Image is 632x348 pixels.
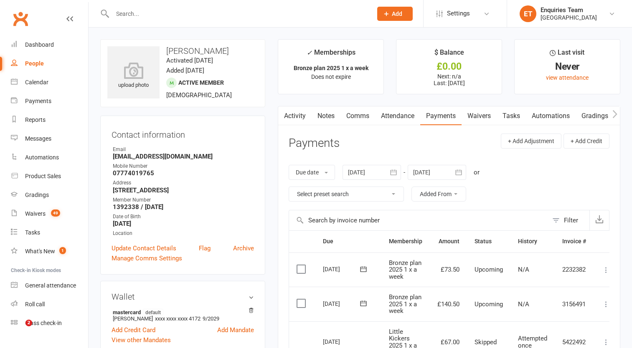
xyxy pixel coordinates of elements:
th: Amount [430,231,467,252]
div: Gradings [25,192,49,198]
div: [DATE] [323,335,361,348]
a: Waivers [462,106,497,126]
th: Invoice # [555,231,594,252]
a: view attendance [546,74,589,81]
strong: [STREET_ADDRESS] [113,187,254,194]
span: Does not expire [311,73,351,80]
a: Notes [312,106,340,126]
div: Location [113,229,254,237]
td: £73.50 [430,252,467,287]
button: Due date [289,165,335,180]
div: What's New [25,248,55,255]
span: Skipped [475,338,497,346]
i: ✓ [307,49,312,57]
div: Reports [25,116,46,123]
a: People [11,54,88,73]
a: Tasks [11,223,88,242]
a: Dashboard [11,35,88,54]
a: Waivers 49 [11,204,88,223]
div: Address [113,179,254,187]
input: Search by invoice number [289,210,548,230]
div: Enquiries Team [541,6,597,14]
h3: Contact information [112,127,254,139]
span: 49 [51,209,60,217]
td: £140.50 [430,287,467,321]
div: Last visit [550,47,584,62]
span: N/A [518,266,529,273]
div: [DATE] [323,297,361,310]
strong: mastercard [113,309,250,315]
a: View other Mandates [112,335,171,345]
th: Status [467,231,510,252]
span: 1 [59,247,66,254]
a: Attendance [375,106,420,126]
a: Automations [526,106,576,126]
a: Update Contact Details [112,243,176,253]
div: Dashboard [25,41,54,48]
a: Automations [11,148,88,167]
a: Reports [11,111,88,129]
li: [PERSON_NAME] [112,308,254,323]
div: £0.00 [404,62,494,71]
span: Add [392,10,402,17]
span: xxxx xxxx xxxx 4172 [155,315,201,322]
div: upload photo [107,62,160,90]
div: Never [522,62,612,71]
h3: Payments [289,137,340,150]
span: N/A [518,300,529,308]
a: General attendance kiosk mode [11,276,88,295]
span: default [143,309,163,315]
a: Product Sales [11,167,88,186]
span: Active member [178,79,224,86]
input: Search... [110,8,366,20]
span: 2 [25,320,32,326]
div: Automations [25,154,59,161]
td: 3156491 [555,287,594,321]
span: Settings [447,4,470,23]
div: Date of Birth [113,213,254,221]
a: Add Credit Card [112,325,155,335]
div: Roll call [25,301,45,308]
h3: Wallet [112,292,254,301]
a: Class kiosk mode [11,314,88,333]
button: Added From [411,187,466,202]
time: Activated [DATE] [166,57,213,64]
button: + Add Adjustment [501,134,561,149]
strong: [DATE] [113,220,254,227]
strong: Bronze plan 2025 1 x a week [294,65,368,71]
a: Clubworx [10,8,31,29]
time: Added [DATE] [166,67,204,74]
p: Next: n/a Last: [DATE] [404,73,494,86]
div: Calendar [25,79,48,86]
div: Mobile Number [113,162,254,170]
button: Filter [548,210,589,230]
a: Manage Comms Settings [112,253,182,263]
a: Comms [340,106,375,126]
strong: 07774019765 [113,169,254,177]
strong: 1392338 / [DATE] [113,203,254,211]
div: Class check-in [25,320,62,326]
a: Add Mandate [217,325,254,335]
div: Filter [564,215,578,225]
div: Waivers [25,210,46,217]
span: Bronze plan 2025 1 x a week [389,259,421,280]
strong: [EMAIL_ADDRESS][DOMAIN_NAME] [113,153,254,160]
a: Activity [278,106,312,126]
div: Payments [25,98,51,104]
h3: [PERSON_NAME] [107,46,258,55]
span: Upcoming [475,300,503,308]
span: 9/2029 [203,315,219,322]
div: Product Sales [25,173,61,179]
div: Messages [25,135,51,142]
a: Roll call [11,295,88,314]
div: $ Balance [434,47,464,62]
a: Payments [420,106,462,126]
div: [DATE] [323,262,361,275]
div: Email [113,146,254,154]
th: Membership [381,231,430,252]
a: Payments [11,92,88,111]
th: History [510,231,555,252]
button: + Add Credit [563,134,609,149]
a: Tasks [497,106,526,126]
a: Archive [233,243,254,253]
